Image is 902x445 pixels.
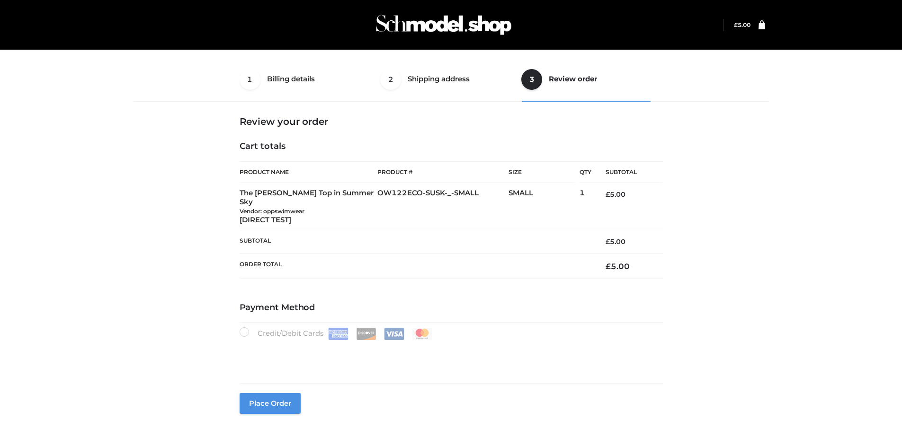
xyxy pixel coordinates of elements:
button: Place order [240,393,301,414]
th: Size [509,162,575,183]
td: SMALL [509,183,580,230]
span: £ [606,262,611,271]
h4: Cart totals [240,141,663,152]
bdi: 5.00 [606,237,625,246]
img: Mastercard [412,328,432,340]
h4: Payment Method [240,303,663,313]
label: Credit/Debit Cards [240,327,433,340]
td: The [PERSON_NAME] Top in Summer Sky [DIRECT TEST] [240,183,378,230]
h3: Review your order [240,116,663,127]
th: Subtotal [240,230,592,253]
td: 1 [580,183,591,230]
bdi: 5.00 [606,190,625,199]
iframe: Secure payment input frame [238,338,661,373]
th: Product Name [240,161,378,183]
td: OW122ECO-SUSK-_-SMALL [377,183,509,230]
th: Qty [580,161,591,183]
img: Discover [356,328,376,340]
img: Visa [384,328,404,340]
a: £5.00 [734,21,750,28]
th: Subtotal [591,162,662,183]
span: £ [606,190,610,199]
th: Product # [377,161,509,183]
bdi: 5.00 [734,21,750,28]
span: £ [606,237,610,246]
th: Order Total [240,253,592,279]
bdi: 5.00 [606,262,630,271]
span: £ [734,21,738,28]
img: Amex [328,328,348,340]
img: Schmodel Admin 964 [373,6,515,44]
small: Vendor: oppswimwear [240,208,304,215]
